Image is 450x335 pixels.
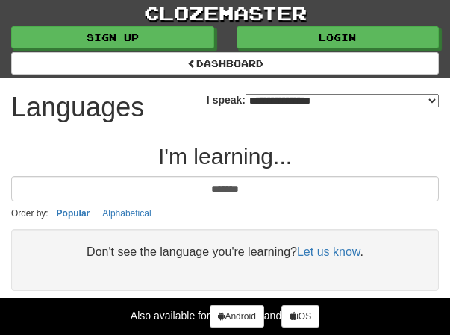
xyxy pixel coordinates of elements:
[11,52,439,75] a: dashboard
[52,205,95,222] button: Popular
[11,26,214,48] a: Sign up
[237,26,440,48] a: Login
[26,244,424,260] div: Don't see the language you're learning? .
[11,208,49,219] small: Order by:
[246,94,439,107] select: I speak:
[297,245,360,258] a: Let us know
[98,205,155,222] button: Alphabetical
[210,305,263,328] a: Android
[281,305,319,328] a: iOS
[11,144,439,169] h2: I'm learning...
[11,93,144,122] h1: Languages
[207,93,439,107] label: I speak:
